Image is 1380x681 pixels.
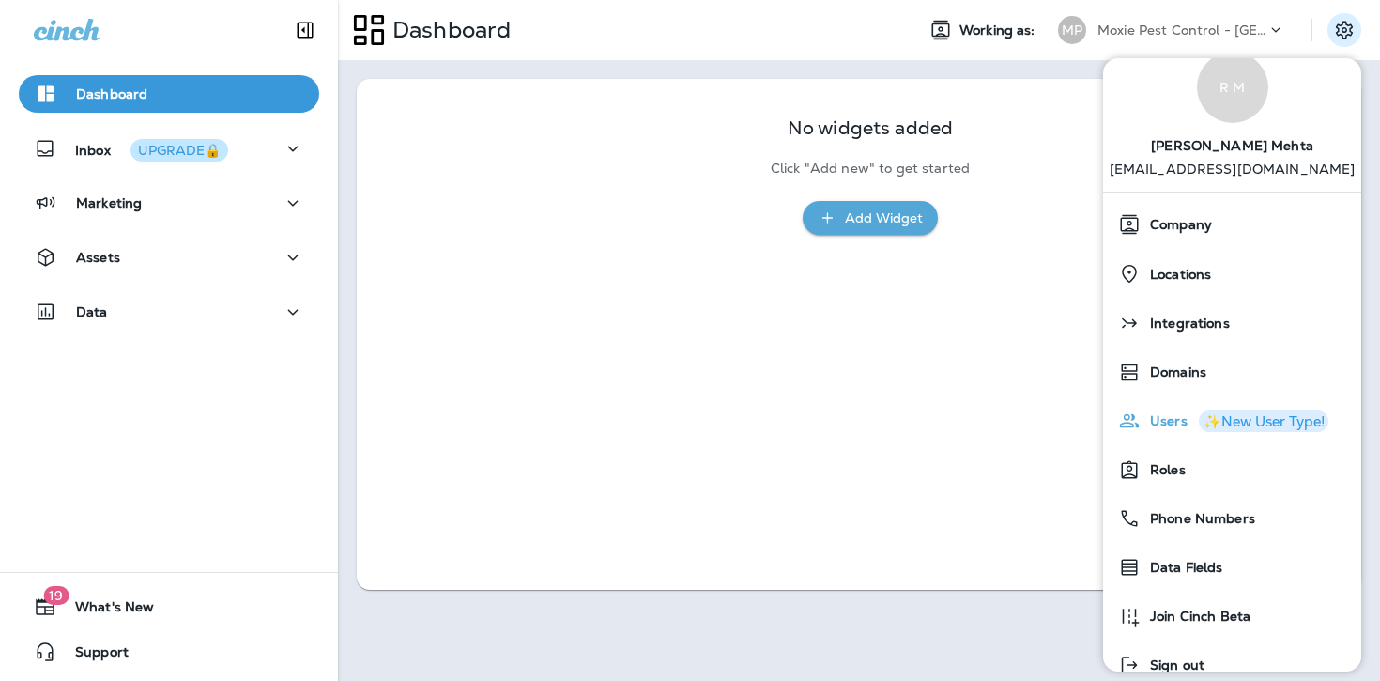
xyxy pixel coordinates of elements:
[19,633,319,671] button: Support
[771,161,970,177] p: Click "Add new" to get started
[19,239,319,276] button: Assets
[138,144,221,157] div: UPGRADE🔒
[19,75,319,113] button: Dashboard
[1204,414,1325,428] div: ✨New User Type!
[1141,364,1206,380] span: Domains
[1103,33,1361,192] a: R M[PERSON_NAME] Mehta [EMAIL_ADDRESS][DOMAIN_NAME]
[1103,200,1361,249] button: Company
[19,130,319,167] button: InboxUPGRADE🔒
[1141,462,1186,478] span: Roles
[385,16,511,44] p: Dashboard
[1103,299,1361,348] button: Integrations
[76,195,142,210] p: Marketing
[959,23,1039,39] span: Working as:
[1103,348,1361,396] button: Domains
[19,588,319,626] button: 19What's New
[1111,549,1354,586] a: Data Fields
[1103,543,1361,592] button: Data Fields
[56,644,129,667] span: Support
[1103,494,1361,543] button: Phone Numbers
[1197,52,1268,123] div: R M
[19,184,319,222] button: Marketing
[1111,255,1354,293] a: Locations
[1141,217,1212,233] span: Company
[845,207,923,230] div: Add Widget
[1141,560,1223,576] span: Data Fields
[1103,445,1361,494] button: Roles
[1111,353,1354,391] a: Domains
[19,293,319,331] button: Data
[279,11,331,49] button: Collapse Sidebar
[1327,13,1361,47] button: Settings
[1199,410,1328,432] button: ✨New User Type!
[76,304,108,319] p: Data
[1141,413,1188,429] span: Users
[1111,402,1354,440] a: Users✨New User Type!
[1141,511,1255,527] span: Phone Numbers
[1141,267,1211,283] span: Locations
[130,139,228,162] button: UPGRADE🔒
[1058,16,1086,44] div: MP
[1141,609,1250,625] span: Join Cinch Beta
[803,201,938,236] button: Add Widget
[1110,162,1356,192] p: [EMAIL_ADDRESS][DOMAIN_NAME]
[1103,249,1361,299] button: Locations
[1111,304,1354,342] a: Integrations
[1141,316,1230,332] span: Integrations
[56,599,154,622] span: What's New
[788,120,953,136] p: No widgets added
[1151,123,1313,162] span: [PERSON_NAME] Mehta
[43,586,69,605] span: 19
[1103,592,1361,641] button: Join Cinch Beta
[1111,451,1354,488] a: Roles
[76,86,147,101] p: Dashboard
[1111,500,1354,537] a: Phone Numbers
[1103,396,1361,445] button: Users✨New User Type!
[76,250,120,265] p: Assets
[1097,23,1266,38] p: Moxie Pest Control - [GEOGRAPHIC_DATA]
[1111,206,1354,243] a: Company
[75,139,228,159] p: Inbox
[1141,658,1204,673] span: Sign out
